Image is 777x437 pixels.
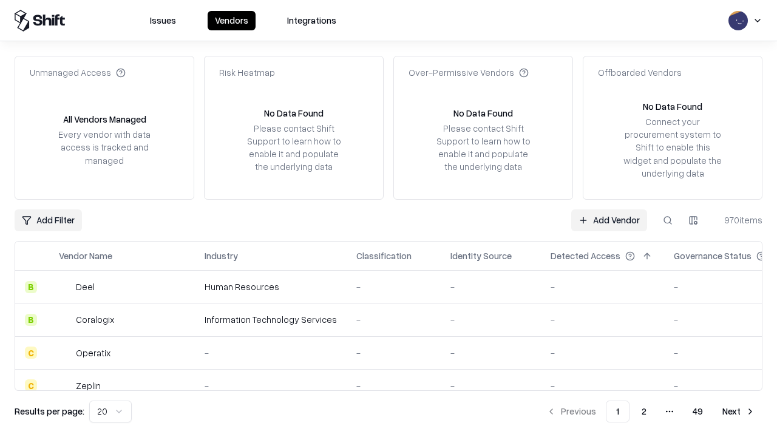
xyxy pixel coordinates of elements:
[551,313,654,326] div: -
[551,379,654,392] div: -
[205,347,337,359] div: -
[15,209,82,231] button: Add Filter
[598,66,682,79] div: Offboarded Vendors
[715,401,762,422] button: Next
[63,113,146,126] div: All Vendors Managed
[643,100,702,113] div: No Data Found
[54,128,155,166] div: Every vendor with data access is tracked and managed
[76,313,114,326] div: Coralogix
[25,281,37,293] div: B
[59,249,112,262] div: Vendor Name
[59,379,71,391] img: Zeplin
[76,347,110,359] div: Operatix
[683,401,713,422] button: 49
[76,379,101,392] div: Zeplin
[205,249,238,262] div: Industry
[450,313,531,326] div: -
[714,214,762,226] div: 970 items
[59,347,71,359] img: Operatix
[551,280,654,293] div: -
[356,280,431,293] div: -
[433,122,534,174] div: Please contact Shift Support to learn how to enable it and populate the underlying data
[551,249,620,262] div: Detected Access
[450,379,531,392] div: -
[205,313,337,326] div: Information Technology Services
[25,379,37,391] div: C
[409,66,529,79] div: Over-Permissive Vendors
[674,249,752,262] div: Governance Status
[15,405,84,418] p: Results per page:
[280,11,344,30] button: Integrations
[551,347,654,359] div: -
[205,379,337,392] div: -
[219,66,275,79] div: Risk Heatmap
[571,209,647,231] a: Add Vendor
[59,314,71,326] img: Coralogix
[450,280,531,293] div: -
[208,11,256,30] button: Vendors
[356,249,412,262] div: Classification
[243,122,344,174] div: Please contact Shift Support to learn how to enable it and populate the underlying data
[632,401,656,422] button: 2
[622,115,723,180] div: Connect your procurement system to Shift to enable this widget and populate the underlying data
[539,401,762,422] nav: pagination
[25,314,37,326] div: B
[450,347,531,359] div: -
[59,281,71,293] img: Deel
[356,379,431,392] div: -
[30,66,126,79] div: Unmanaged Access
[356,313,431,326] div: -
[453,107,513,120] div: No Data Found
[76,280,95,293] div: Deel
[264,107,324,120] div: No Data Found
[450,249,512,262] div: Identity Source
[25,347,37,359] div: C
[205,280,337,293] div: Human Resources
[143,11,183,30] button: Issues
[356,347,431,359] div: -
[606,401,629,422] button: 1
